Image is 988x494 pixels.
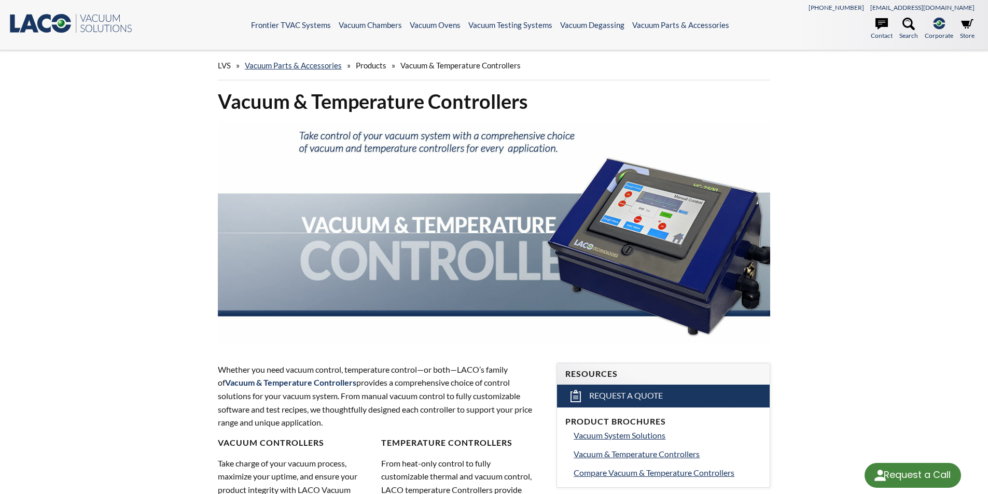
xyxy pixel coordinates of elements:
span: Vacuum System Solutions [574,430,665,440]
a: Store [960,18,975,40]
div: » » » [218,51,771,80]
a: Vacuum Ovens [410,20,461,30]
h1: Vacuum & Temperature Controllers [218,89,771,114]
strong: Vacuum & Temperature Controllers [225,377,356,387]
img: round button [872,467,888,484]
span: Request a Quote [589,390,663,401]
a: [PHONE_NUMBER] [809,4,864,11]
a: Vacuum & Temperature Controllers [574,447,761,461]
span: Compare Vacuum & Temperature Controllers [574,468,734,477]
a: Vacuum Degassing [560,20,624,30]
a: Vacuum Parts & Accessories [245,61,342,70]
span: Vacuum & Temperature Controllers [400,61,521,70]
a: Compare Vacuum & Temperature Controllers [574,466,761,479]
a: Vacuum Testing Systems [468,20,552,30]
a: Search [899,18,918,40]
span: Corporate [925,31,953,40]
div: Request a Call [865,463,961,488]
div: Request a Call [884,463,951,487]
span: Vacuum & Temperature Controllers [574,449,700,459]
span: LVS [218,61,231,70]
a: Vacuum System Solutions [574,429,761,442]
h4: Temperature Controllers [381,437,538,448]
a: Request a Quote [557,385,770,407]
span: Products [356,61,386,70]
a: Vacuum Chambers [339,20,402,30]
h4: Vacuum Controllers [218,437,375,448]
p: Whether you need vacuum control, temperature control—or both—LACO’s family of provides a comprehe... [218,363,545,429]
h4: Product Brochures [565,416,761,427]
a: Frontier TVAC Systems [251,20,331,30]
h4: Resources [565,369,761,379]
a: [EMAIL_ADDRESS][DOMAIN_NAME] [870,4,975,11]
a: Vacuum Parts & Accessories [632,20,729,30]
img: Header showing Vacuum & Temp Controller [218,122,771,343]
a: Contact [871,18,893,40]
